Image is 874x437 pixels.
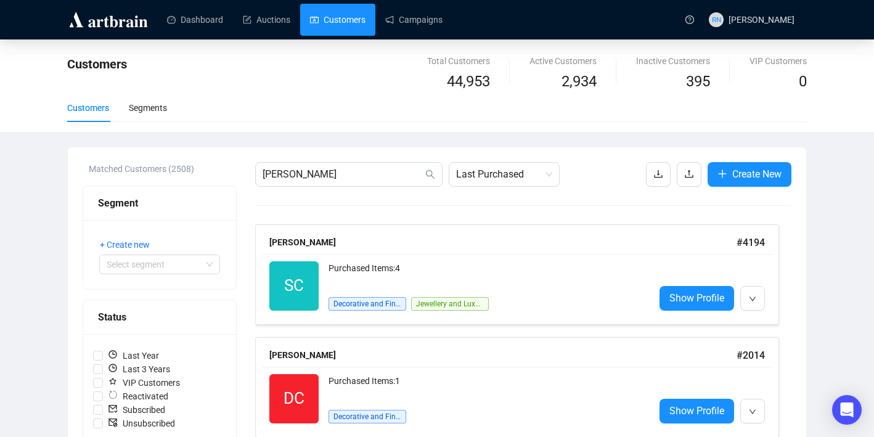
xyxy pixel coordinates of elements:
[103,417,180,430] span: Unsubscribed
[269,235,737,249] div: [PERSON_NAME]
[832,395,862,425] div: Open Intercom Messenger
[129,101,167,115] div: Segments
[411,297,489,311] span: Jewellery and Luxury
[329,410,406,423] span: Decorative and Fine Arts
[98,309,221,325] div: Status
[737,237,765,248] span: # 4194
[456,163,552,186] span: Last Purchased
[67,10,150,30] img: logo
[749,408,756,415] span: down
[103,403,170,417] span: Subscribed
[67,101,109,115] div: Customers
[263,167,423,182] input: Search Customer...
[269,348,737,362] div: [PERSON_NAME]
[329,261,645,286] div: Purchased Items: 4
[529,54,597,68] div: Active Customers
[310,4,366,36] a: Customers
[749,54,807,68] div: VIP Customers
[732,166,782,182] span: Create New
[799,73,807,90] span: 0
[684,169,694,179] span: upload
[255,224,791,325] a: [PERSON_NAME]#4194SCPurchased Items:4Decorative and Fine ArtsJewellery and LuxuryShow Profile
[100,238,150,251] span: + Create new
[562,70,597,94] span: 2,934
[427,54,490,68] div: Total Customers
[660,286,734,311] a: Show Profile
[447,70,490,94] span: 44,953
[99,235,160,255] button: + Create new
[243,4,290,36] a: Auctions
[686,73,710,90] span: 395
[425,169,435,179] span: search
[660,399,734,423] a: Show Profile
[67,57,127,71] span: Customers
[329,374,645,399] div: Purchased Items: 1
[669,290,724,306] span: Show Profile
[284,386,304,411] span: DC
[103,376,185,390] span: VIP Customers
[636,54,710,68] div: Inactive Customers
[103,362,175,376] span: Last 3 Years
[385,4,443,36] a: Campaigns
[669,403,724,419] span: Show Profile
[711,14,721,25] span: RN
[103,390,173,403] span: Reactivated
[653,169,663,179] span: download
[729,15,794,25] span: [PERSON_NAME]
[89,162,237,176] div: Matched Customers (2508)
[737,349,765,361] span: # 2014
[708,162,791,187] button: Create New
[103,349,164,362] span: Last Year
[329,297,406,311] span: Decorative and Fine Arts
[284,273,304,298] span: SC
[749,295,756,303] span: down
[717,169,727,179] span: plus
[167,4,223,36] a: Dashboard
[685,15,694,24] span: question-circle
[98,195,221,211] div: Segment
